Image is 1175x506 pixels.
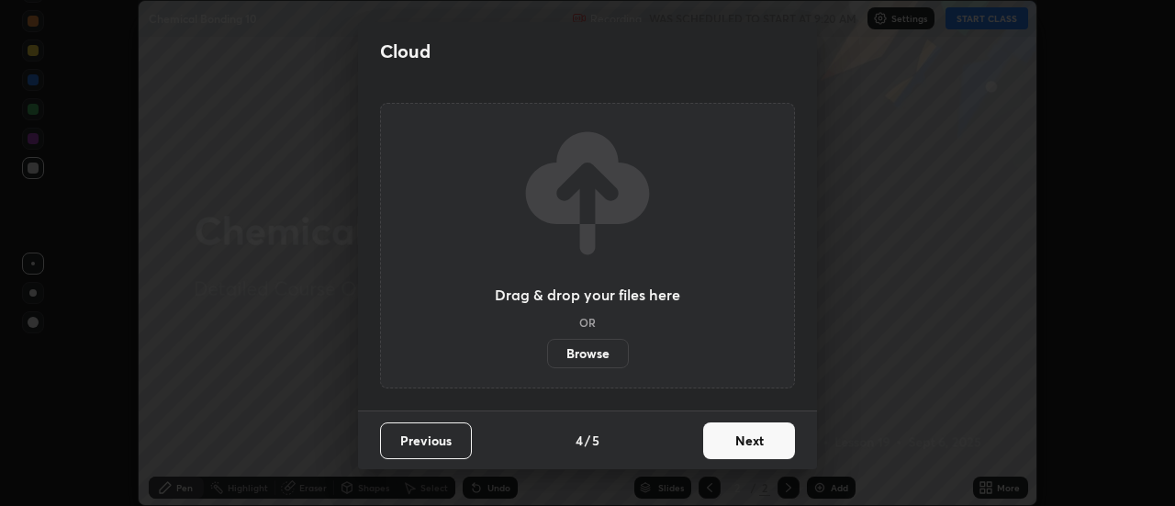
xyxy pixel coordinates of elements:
h5: OR [579,317,596,328]
h2: Cloud [380,39,431,63]
h4: 4 [576,431,583,450]
h4: / [585,431,590,450]
h3: Drag & drop your files here [495,287,680,302]
button: Next [703,422,795,459]
button: Previous [380,422,472,459]
h4: 5 [592,431,599,450]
